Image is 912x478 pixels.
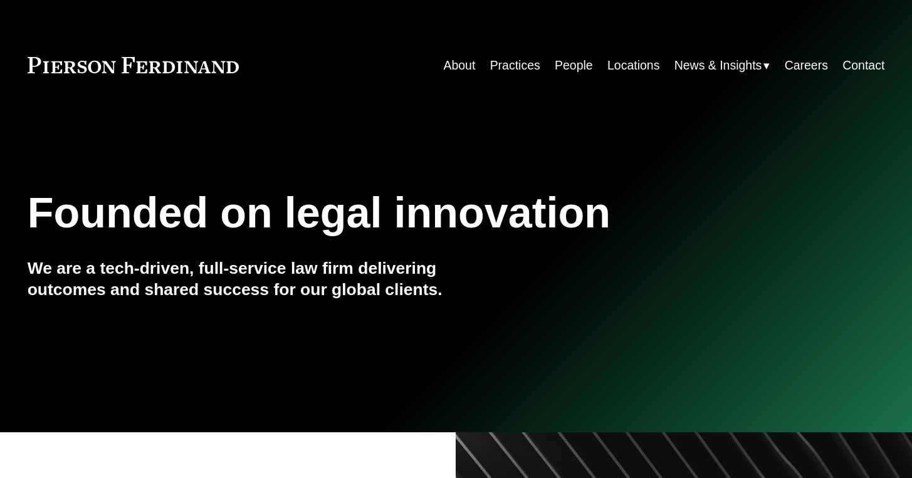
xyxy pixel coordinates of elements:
[28,258,456,300] h4: We are a tech-driven, full-service law firm delivering outcomes and shared success for our global...
[674,55,762,76] span: News & Insights
[555,53,593,78] a: People
[443,53,475,78] a: About
[785,53,828,78] a: Careers
[490,53,540,78] a: Practices
[28,188,742,237] h1: Founded on legal innovation
[674,53,770,78] a: folder dropdown
[607,53,659,78] a: Locations
[842,53,884,78] a: Contact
